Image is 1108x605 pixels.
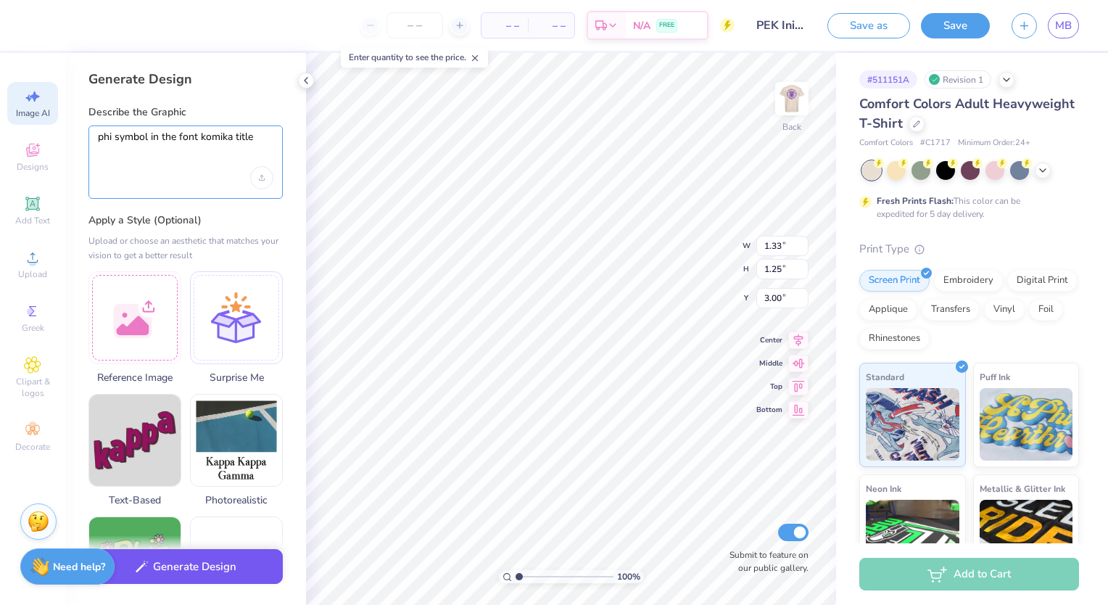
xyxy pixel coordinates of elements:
div: Enter quantity to see the price. [341,47,488,67]
button: Save [921,13,990,38]
span: Greek [22,322,44,334]
span: Neon Ink [866,481,901,496]
span: Puff Ink [980,369,1010,384]
span: Surprise Me [190,370,283,385]
span: Text-Based [88,493,181,508]
span: Comfort Colors Adult Heavyweight T-Shirt [859,95,1075,132]
span: Decorate [15,441,50,453]
span: Designs [17,161,49,173]
div: Generate Design [88,70,283,88]
div: # 511151A [859,70,917,89]
span: Minimum Order: 24 + [958,137,1030,149]
img: Standard [866,388,959,461]
span: N/A [633,18,650,33]
span: MB [1055,17,1072,34]
span: Comfort Colors [859,137,913,149]
span: – – [537,18,566,33]
label: Submit to feature on our public gallery. [722,548,809,575]
label: Apply a Style (Optional) [88,213,283,228]
label: Describe the Graphic [88,105,283,120]
span: # C1717 [920,137,951,149]
div: Rhinestones [859,328,930,350]
div: Digital Print [1007,270,1078,292]
span: – – [490,18,519,33]
input: Untitled Design [745,11,816,40]
div: Transfers [922,299,980,321]
img: Neon Ink [866,500,959,572]
div: This color can be expedited for 5 day delivery. [877,194,1055,221]
strong: Need help? [53,560,105,574]
strong: Fresh Prints Flash: [877,195,954,207]
div: Back [782,120,801,133]
span: Center [756,335,782,345]
span: Add Text [15,215,50,226]
span: Image AI [16,107,50,119]
div: Foil [1029,299,1063,321]
div: Applique [859,299,917,321]
img: Metallic & Glitter Ink [980,500,1073,572]
span: 100 % [617,570,640,583]
span: FREE [659,20,674,30]
button: Generate Design [88,549,283,585]
input: – – [386,12,443,38]
img: Puff Ink [980,388,1073,461]
div: Upload or choose an aesthetic that matches your vision to get a better result [88,234,283,263]
div: Screen Print [859,270,930,292]
span: Middle [756,358,782,369]
div: Revision 1 [925,70,991,89]
a: MB [1048,13,1079,38]
span: Upload [18,268,47,280]
button: Save as [827,13,910,38]
div: Print Type [859,241,1079,258]
span: Reference Image [88,370,181,385]
img: Photorealistic [191,395,282,486]
textarea: phi symbol in the font komika title [98,131,273,167]
span: Top [756,382,782,392]
span: Photorealistic [190,493,283,508]
span: Bottom [756,405,782,415]
span: Metallic & Glitter Ink [980,481,1065,496]
div: Embroidery [934,270,1003,292]
img: Back [777,84,806,113]
span: Standard [866,369,904,384]
div: Vinyl [984,299,1025,321]
img: Text-Based [89,395,181,486]
div: Upload image [250,166,273,189]
span: Clipart & logos [7,376,58,399]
